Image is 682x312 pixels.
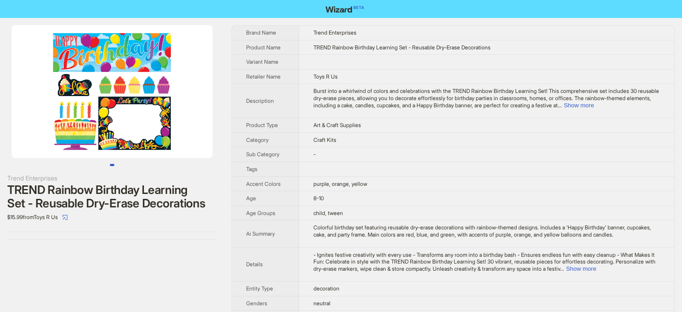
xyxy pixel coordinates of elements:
[7,183,217,210] div: TREND Rainbow Birthday Learning Set - Reusable Dry-Erase Decorations
[246,58,278,65] span: Variant Name
[313,224,660,238] div: Colorful birthday set featuring reusable dry-erase decorations with rainbow-themed designs. Inclu...
[313,251,660,272] div: - Ignites festive creativity with every use - Transforms any room into a birthday bash - Ensures ...
[246,195,256,202] span: Age
[313,44,491,51] span: TREND Rainbow Birthday Learning Set - Reusable Dry-Erase Decorations
[313,73,338,80] span: Toys R Us
[313,29,356,36] span: Trend Enterprises
[246,180,281,187] span: Accent Colors
[246,136,269,143] span: Category
[313,210,343,216] span: child, tween
[313,180,367,187] span: purple, orange, yellow
[313,285,339,292] span: decoration
[7,173,217,183] div: Trend Enterprises
[62,215,68,220] span: select
[560,265,564,272] span: ...
[12,25,213,158] img: TREND Rainbow Birthday Learning Set - Reusable Dry-Erase Decorations image 1
[246,300,267,307] span: Genders
[246,230,275,237] span: Ai Summary
[7,210,217,224] div: $15.99 from Toys R Us
[564,102,594,109] button: Expand
[246,151,279,158] span: Sub Category
[246,97,274,104] span: Description
[566,265,596,272] button: Expand
[313,195,324,202] span: 8-10
[246,261,263,268] span: Details
[313,136,336,143] span: Craft Kits
[313,151,316,158] span: -
[246,210,275,216] span: Age Groups
[313,300,330,307] span: neutral
[558,102,562,109] span: ...
[110,164,114,166] button: Go to slide 1
[313,251,656,272] span: - Ignites festive creativity with every use - Transforms any room into a birthday bash - Ensures ...
[246,285,273,292] span: Entity Type
[246,29,276,36] span: Brand Name
[313,88,660,109] div: Burst into a whirlwind of colors and celebrations with the TREND Rainbow Birthday Learning Set! T...
[246,166,257,172] span: Tags
[246,122,278,128] span: Product Type
[313,88,659,108] span: Burst into a whirlwind of colors and celebrations with the TREND Rainbow Birthday Learning Set! T...
[313,122,361,128] span: Art & Craft Supplies
[246,44,281,51] span: Product Name
[246,73,281,80] span: Retailer Name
